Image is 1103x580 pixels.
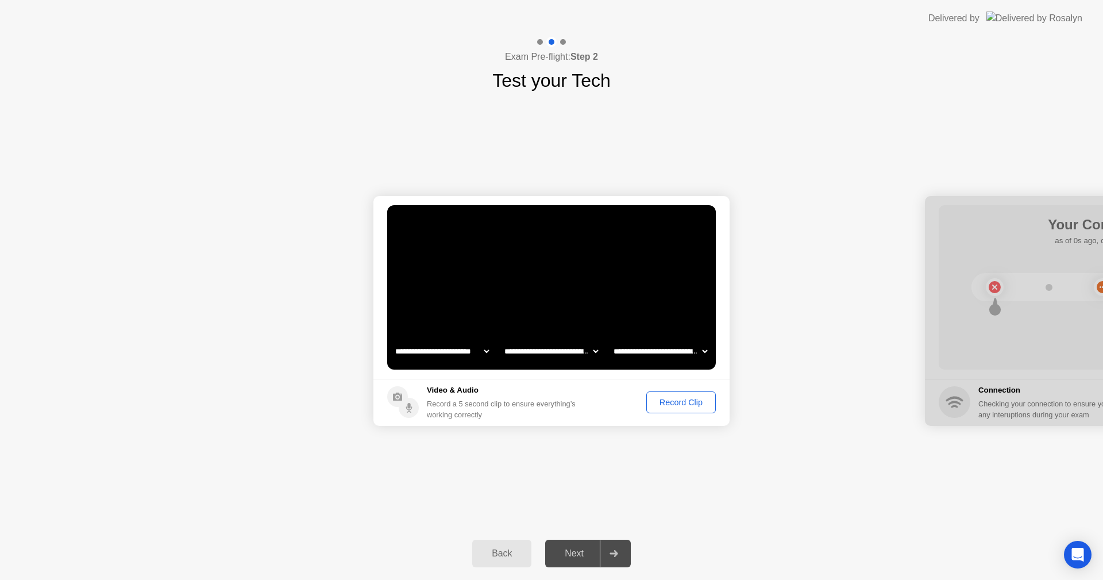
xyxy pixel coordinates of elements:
h4: Exam Pre-flight: [505,50,598,64]
button: Record Clip [646,391,716,413]
b: Step 2 [570,52,598,62]
div: Next [549,548,600,559]
h1: Test your Tech [492,67,611,94]
div: Record Clip [650,398,712,407]
select: Available speakers [502,340,600,363]
img: Delivered by Rosalyn [986,11,1082,25]
div: Record a 5 second clip to ensure everything’s working correctly [427,398,580,420]
div: Delivered by [928,11,979,25]
button: Next [545,540,631,567]
h5: Video & Audio [427,385,580,396]
div: Open Intercom Messenger [1064,541,1092,569]
select: Available microphones [611,340,709,363]
select: Available cameras [393,340,491,363]
div: Back [476,548,528,559]
button: Back [472,540,531,567]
